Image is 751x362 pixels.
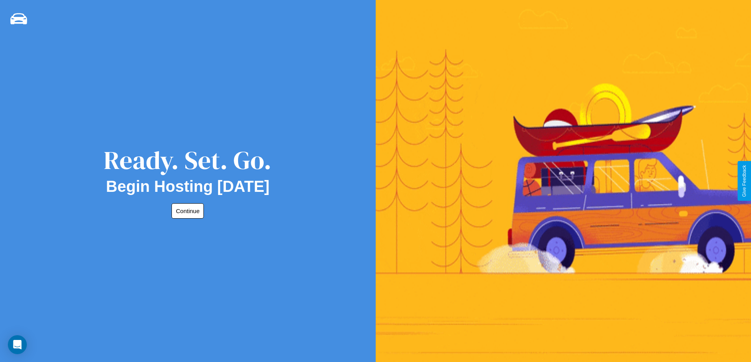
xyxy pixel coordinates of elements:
div: Give Feedback [742,165,747,197]
div: Open Intercom Messenger [8,335,27,354]
button: Continue [171,203,204,219]
h2: Begin Hosting [DATE] [106,178,270,195]
div: Ready. Set. Go. [104,143,272,178]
